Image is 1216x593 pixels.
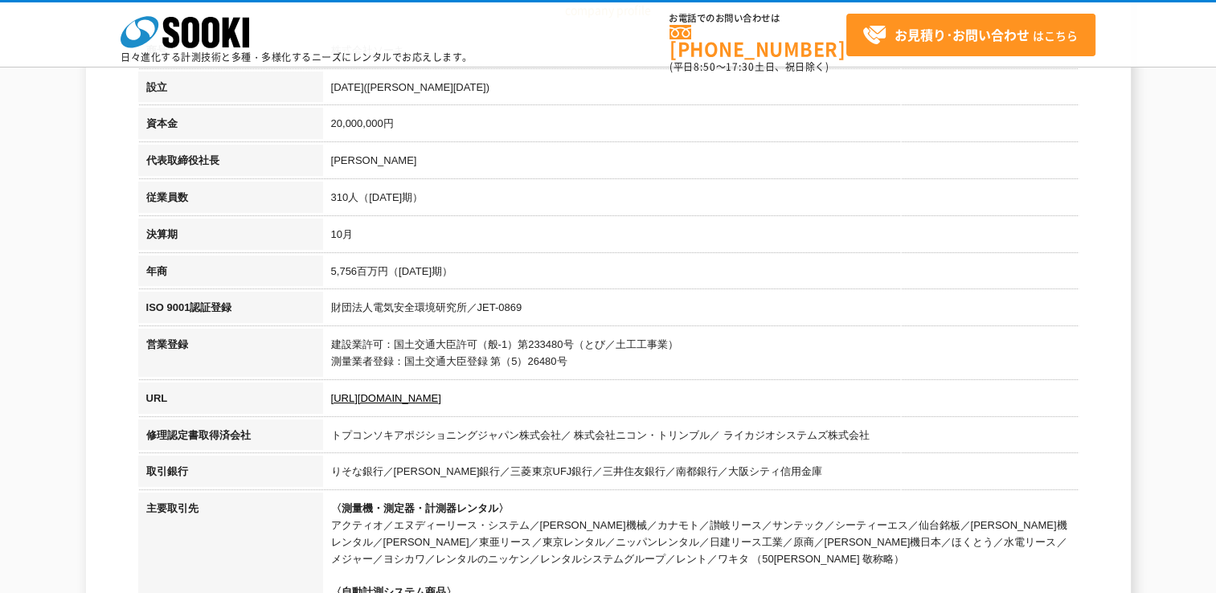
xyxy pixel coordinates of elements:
th: 決算期 [138,219,323,256]
th: 資本金 [138,108,323,145]
th: ISO 9001認証登録 [138,292,323,329]
td: 財団法人電気安全環境研究所／JET-0869 [323,292,1079,329]
span: 8:50 [694,59,716,74]
td: 5,756百万円（[DATE]期） [323,256,1079,292]
td: トプコンソキアポジショニングジャパン株式会社／ 株式会社ニコン・トリンブル／ ライカジオシステムズ株式会社 [323,419,1079,456]
th: 営業登録 [138,329,323,382]
th: 代表取締役社長 [138,145,323,182]
td: りそな銀行／[PERSON_NAME]銀行／三菱東京UFJ銀行／三井住友銀行／南都銀行／大阪シティ信用金庫 [323,456,1079,493]
th: URL [138,382,323,419]
span: 〈測量機・測定器・計測器レンタル〉 [331,502,509,514]
a: [URL][DOMAIN_NAME] [331,392,441,404]
td: [DATE]([PERSON_NAME][DATE]) [323,72,1079,108]
a: [PHONE_NUMBER] [669,25,846,58]
th: 修理認定書取得済会社 [138,419,323,456]
th: 取引銀行 [138,456,323,493]
span: 17:30 [726,59,755,74]
a: お見積り･お問い合わせはこちら [846,14,1095,56]
span: はこちら [862,23,1078,47]
th: 設立 [138,72,323,108]
p: 日々進化する計測技術と多種・多様化するニーズにレンタルでお応えします。 [121,52,473,62]
td: 20,000,000円 [323,108,1079,145]
th: 年商 [138,256,323,292]
span: お電話でのお問い合わせは [669,14,846,23]
span: (平日 ～ 土日、祝日除く) [669,59,829,74]
td: 310人（[DATE]期） [323,182,1079,219]
th: 従業員数 [138,182,323,219]
strong: お見積り･お問い合わせ [895,25,1030,44]
td: [PERSON_NAME] [323,145,1079,182]
td: 10月 [323,219,1079,256]
td: 建設業許可：国土交通大臣許可（般-1）第233480号（とび／土工工事業） 測量業者登録：国土交通大臣登録 第（5）26480号 [323,329,1079,382]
